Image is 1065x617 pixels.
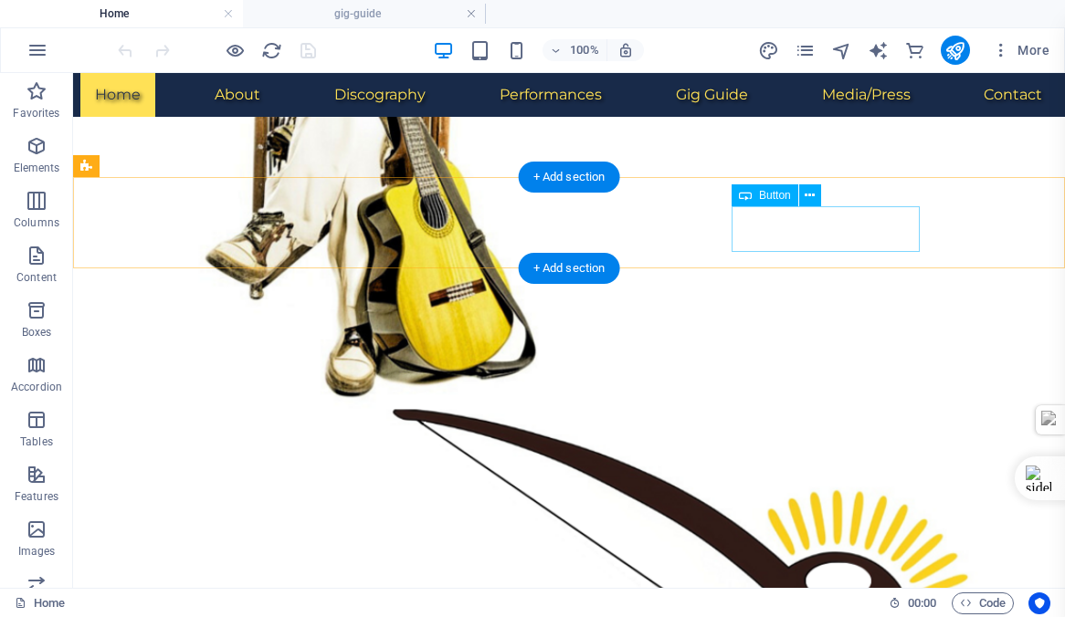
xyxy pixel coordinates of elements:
[985,36,1057,65] button: More
[758,40,779,61] i: Design (Ctrl+Alt+Y)
[617,42,634,58] i: On resize automatically adjust zoom level to fit chosen device.
[992,41,1049,59] span: More
[831,39,853,61] button: navigator
[921,596,923,610] span: :
[1028,592,1050,614] button: Usercentrics
[868,39,890,61] button: text_generator
[944,40,965,61] i: Publish
[519,253,620,284] div: + Add section
[16,270,57,285] p: Content
[904,39,926,61] button: commerce
[952,592,1014,614] button: Code
[889,592,937,614] h6: Session time
[519,162,620,193] div: + Add section
[831,40,852,61] i: Navigator
[795,40,816,61] i: Pages (Ctrl+Alt+S)
[18,544,56,559] p: Images
[11,380,62,394] p: Accordion
[868,40,889,61] i: AI Writer
[15,489,58,504] p: Features
[22,325,52,340] p: Boxes
[795,39,817,61] button: pages
[941,36,970,65] button: publish
[543,39,607,61] button: 100%
[904,40,925,61] i: Commerce
[13,106,59,120] p: Favorites
[758,39,780,61] button: design
[260,39,282,61] button: reload
[15,592,65,614] a: Click to cancel selection. Double-click to open Pages
[243,4,486,24] h4: gig-guide
[14,215,59,230] p: Columns
[224,39,246,61] button: Click here to leave preview mode and continue editing
[261,40,282,61] i: Reload page
[14,161,60,175] p: Elements
[759,190,791,201] span: Button
[20,434,53,449] p: Tables
[570,39,599,61] h6: 100%
[908,592,936,614] span: 00 00
[960,592,1006,614] span: Code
